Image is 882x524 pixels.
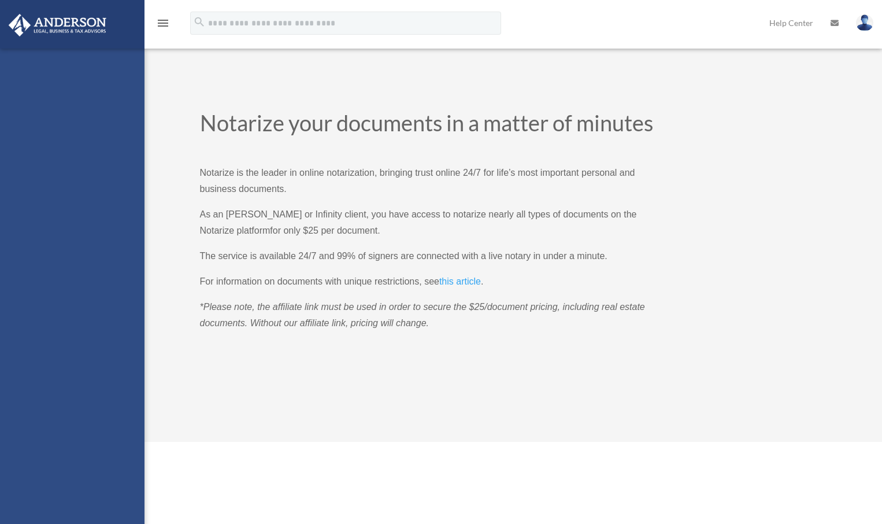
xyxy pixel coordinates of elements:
span: . [481,276,483,286]
span: for only $25 per document. [270,226,380,235]
span: this article [439,276,481,286]
h1: Notarize your documents in a matter of minutes [200,112,659,139]
span: The service is available 24/7 and 99% of signers are connected with a live notary in under a minute. [200,251,607,261]
a: menu [156,20,170,30]
span: For information on documents with unique restrictions, see [200,276,439,286]
span: *Please note, the affiliate link must be used in order to secure the $25/document pricing, includ... [200,302,645,328]
span: Notarize is the leader in online notarization, bringing trust online 24/7 for life’s most importa... [200,168,635,194]
i: menu [156,16,170,30]
a: this article [439,276,481,292]
img: Anderson Advisors Platinum Portal [5,14,110,36]
span: As an [PERSON_NAME] or Infinity client, you have access to notarize nearly all types of documents... [200,209,637,235]
img: User Pic [856,14,873,31]
i: search [193,16,206,28]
